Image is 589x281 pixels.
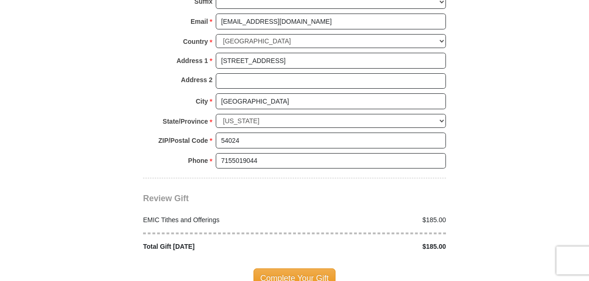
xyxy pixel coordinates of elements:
strong: Phone [188,154,208,167]
div: EMIC Tithes and Offerings [138,215,295,225]
strong: State/Province [163,115,208,128]
div: Total Gift [DATE] [138,242,295,252]
strong: Country [183,35,208,48]
strong: Address 2 [181,73,212,86]
strong: ZIP/Postal Code [158,134,208,147]
strong: Email [191,15,208,28]
strong: Address 1 [177,54,208,67]
div: $185.00 [294,242,451,252]
span: Review Gift [143,194,189,203]
div: $185.00 [294,215,451,225]
strong: City [196,95,208,108]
